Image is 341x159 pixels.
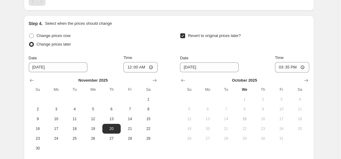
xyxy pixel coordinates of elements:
[272,85,291,94] th: Friday
[121,134,139,143] button: Friday November 28 2025
[180,114,198,124] button: Sunday October 12 2025
[275,116,288,121] span: 17
[84,114,102,124] button: Wednesday November 12 2025
[105,136,118,141] span: 27
[182,87,196,92] span: Su
[105,126,118,131] span: 20
[31,87,45,92] span: Su
[45,20,112,27] p: Select when the prices should change
[217,85,235,94] th: Tuesday
[29,143,47,153] button: Sunday November 30 2025
[217,134,235,143] button: Tuesday October 28 2025
[235,94,254,104] button: Wednesday October 1 2025
[219,116,233,121] span: 14
[235,85,254,94] th: Wednesday
[182,107,196,112] span: 5
[37,33,71,38] span: Change prices now
[37,42,71,46] span: Change prices later
[272,94,291,104] button: Friday October 3 2025
[199,85,217,94] th: Monday
[65,124,84,134] button: Tuesday November 18 2025
[28,76,36,85] button: Show previous month, October 2025
[180,124,198,134] button: Sunday October 19 2025
[139,134,157,143] button: Saturday November 29 2025
[123,116,137,121] span: 14
[217,114,235,124] button: Tuesday October 14 2025
[275,126,288,131] span: 24
[254,85,272,94] th: Thursday
[182,136,196,141] span: 26
[50,116,63,121] span: 10
[201,87,215,92] span: Mo
[219,107,233,112] span: 7
[29,124,47,134] button: Sunday November 16 2025
[291,94,309,104] button: Saturday October 4 2025
[199,124,217,134] button: Monday October 20 2025
[68,126,81,131] span: 18
[84,104,102,114] button: Wednesday November 5 2025
[291,124,309,134] button: Saturday October 25 2025
[293,116,306,121] span: 18
[219,126,233,131] span: 21
[121,104,139,114] button: Friday November 7 2025
[105,87,118,92] span: Th
[102,85,121,94] th: Thursday
[199,114,217,124] button: Monday October 13 2025
[201,116,215,121] span: 13
[293,126,306,131] span: 25
[293,87,306,92] span: Sa
[86,116,100,121] span: 12
[65,104,84,114] button: Tuesday November 4 2025
[180,85,198,94] th: Sunday
[180,62,239,72] input: 10/15/2025
[256,107,269,112] span: 9
[254,114,272,124] button: Thursday October 16 2025
[180,56,188,60] span: Date
[29,85,47,94] th: Sunday
[256,116,269,121] span: 16
[31,136,45,141] span: 23
[150,76,159,85] button: Show next month, December 2025
[272,124,291,134] button: Friday October 24 2025
[275,87,288,92] span: Fr
[254,124,272,134] button: Thursday October 23 2025
[141,87,155,92] span: Sa
[121,85,139,94] th: Friday
[139,124,157,134] button: Saturday November 22 2025
[291,114,309,124] button: Saturday October 18 2025
[141,116,155,121] span: 15
[29,62,87,72] input: 10/15/2025
[123,107,137,112] span: 7
[219,136,233,141] span: 28
[123,126,137,131] span: 21
[235,124,254,134] button: Wednesday October 22 2025
[105,107,118,112] span: 6
[302,76,310,85] button: Show next month, November 2025
[201,126,215,131] span: 20
[182,126,196,131] span: 19
[31,107,45,112] span: 2
[254,104,272,114] button: Thursday October 9 2025
[291,104,309,114] button: Saturday October 11 2025
[29,114,47,124] button: Sunday November 9 2025
[86,136,100,141] span: 26
[31,146,45,151] span: 30
[31,116,45,121] span: 9
[275,107,288,112] span: 10
[123,87,137,92] span: Fr
[139,85,157,94] th: Saturday
[29,134,47,143] button: Sunday November 23 2025
[141,136,155,141] span: 29
[141,107,155,112] span: 8
[65,85,84,94] th: Tuesday
[238,116,251,121] span: 15
[238,126,251,131] span: 22
[275,62,309,72] input: 12:00
[199,134,217,143] button: Monday October 27 2025
[256,126,269,131] span: 23
[201,107,215,112] span: 6
[139,104,157,114] button: Saturday November 8 2025
[199,104,217,114] button: Monday October 6 2025
[238,136,251,141] span: 29
[275,55,284,60] span: Time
